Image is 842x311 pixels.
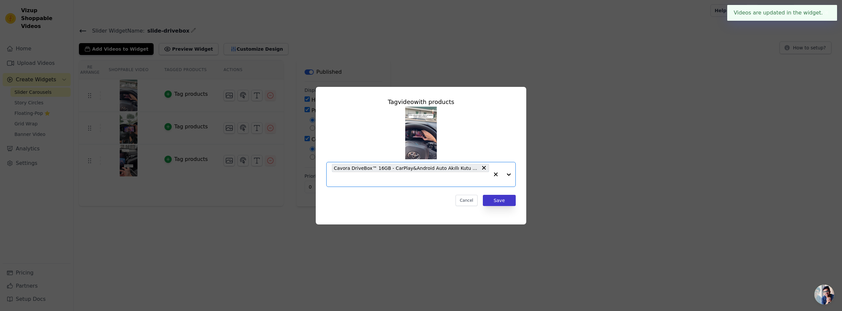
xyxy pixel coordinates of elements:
div: Videos are updated in the widget. [727,5,837,21]
button: Save [483,195,516,206]
img: tn-c1246d183cbd48559cc13b3fd5fcd702.png [405,107,437,159]
div: Tag video with products [326,97,516,107]
span: Cavora DriveBox™ 16GB - CarPlay&Android Auto Akıllı Kutu - YouTube&Netflix [334,164,478,172]
button: Cancel [456,195,478,206]
div: Açık sohbet [814,285,834,304]
button: Close [823,9,830,17]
